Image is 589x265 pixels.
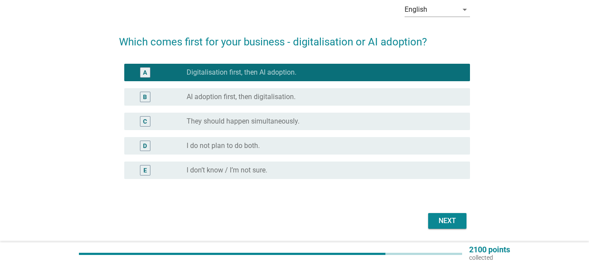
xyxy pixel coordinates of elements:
[187,141,260,150] label: I do not plan to do both.
[143,68,147,77] div: A
[187,117,300,126] label: They should happen simultaneously.
[405,6,427,14] div: English
[469,246,510,254] p: 2100 points
[428,213,466,229] button: Next
[143,93,147,102] div: B
[435,216,460,226] div: Next
[187,166,267,175] label: I don’t know / I’m not sure.
[143,141,147,151] div: D
[187,68,296,77] label: Digitalisation first, then AI adoption.
[469,254,510,262] p: collected
[187,93,296,101] label: AI adoption first, then digitalisation.
[143,166,147,175] div: E
[460,4,470,15] i: arrow_drop_down
[119,25,470,50] h2: Which comes first for your business - digitalisation or AI adoption?
[143,117,147,126] div: C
